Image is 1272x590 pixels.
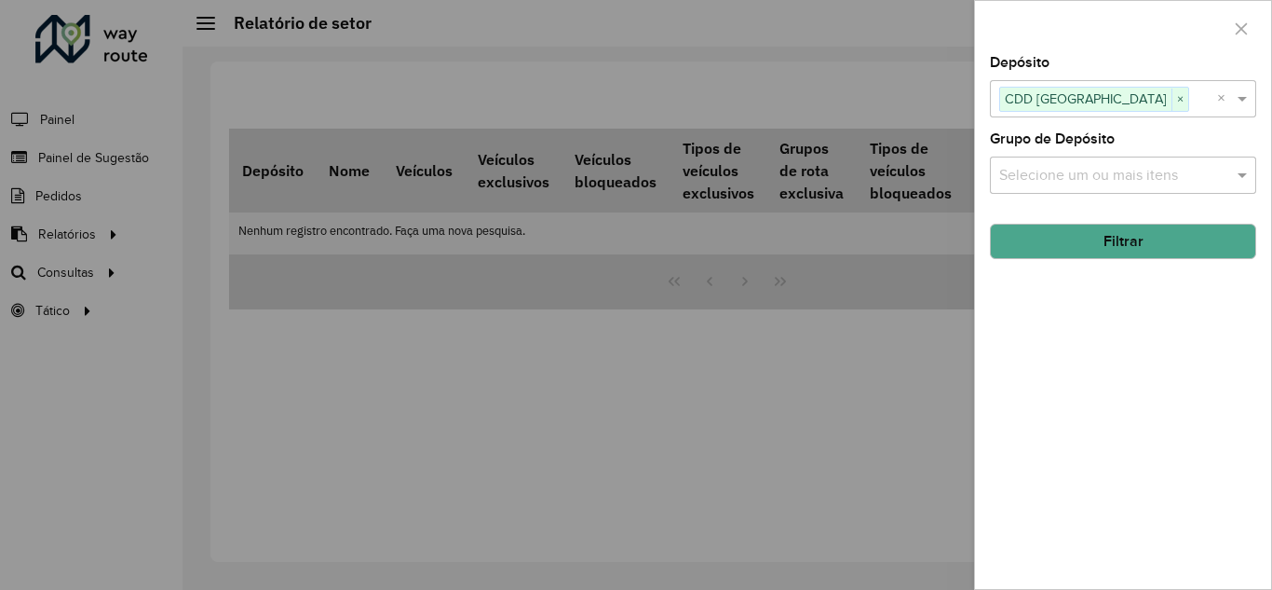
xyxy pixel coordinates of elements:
span: CDD [GEOGRAPHIC_DATA] [1000,88,1171,110]
label: Grupo de Depósito [990,128,1115,150]
span: Clear all [1217,88,1233,110]
span: × [1171,89,1188,111]
button: Filtrar [990,224,1256,259]
label: Depósito [990,51,1049,74]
